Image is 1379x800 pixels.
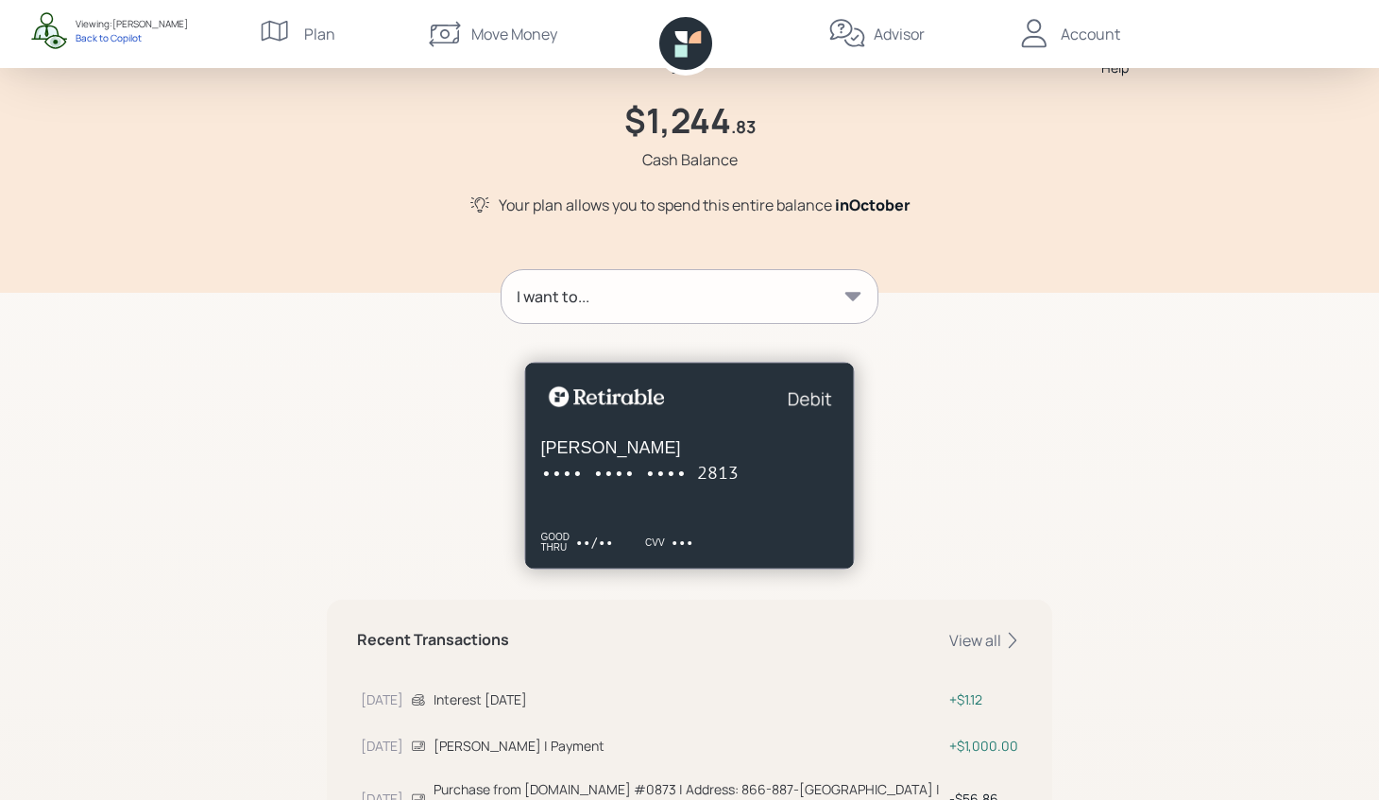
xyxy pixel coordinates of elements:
div: Cash Balance [642,148,738,171]
div: $1,000.00 [949,736,1018,756]
div: Back to Copilot [76,31,188,44]
div: Your plan allows you to spend this entire balance [499,194,911,216]
div: View all [949,630,1022,651]
div: $1.12 [949,689,1018,709]
h4: .83 [731,117,756,138]
div: [DATE] [361,736,403,756]
h5: Recent Transactions [357,631,509,649]
div: Account [1061,23,1120,45]
div: Move Money [471,23,557,45]
div: Interest [DATE] [434,689,942,709]
div: I want to... [517,285,589,308]
div: Viewing: [PERSON_NAME] [76,17,188,31]
div: [DATE] [361,689,403,709]
h1: $1,244 [624,100,731,141]
span: in October [835,195,911,215]
div: [PERSON_NAME] | Payment [434,736,942,756]
h2: Spend [656,43,731,75]
div: Plan [304,23,335,45]
div: Advisor [874,23,925,45]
